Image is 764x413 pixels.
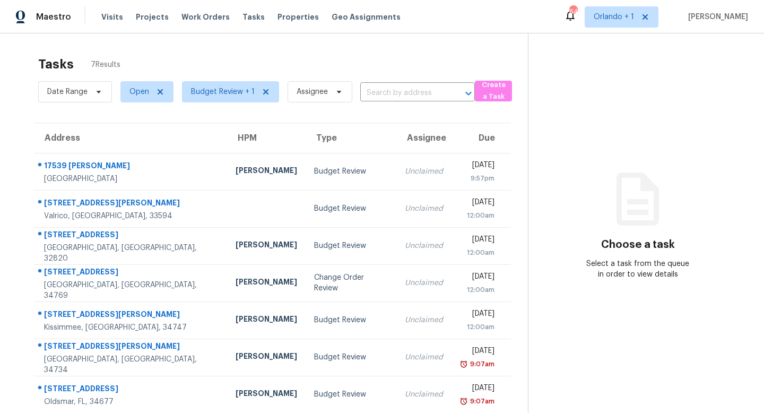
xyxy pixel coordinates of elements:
div: [DATE] [460,308,494,322]
span: Date Range [47,87,88,97]
span: [PERSON_NAME] [684,12,748,22]
div: [DATE] [460,383,494,396]
span: Tasks [242,13,265,21]
span: Maestro [36,12,71,22]
div: [PERSON_NAME] [236,388,297,401]
span: Orlando + 1 [594,12,634,22]
div: [DATE] [460,197,494,210]
div: Unclaimed [405,315,443,325]
th: Due [452,123,511,153]
div: [STREET_ADDRESS] [44,266,219,280]
div: 9:07am [468,396,494,407]
div: Oldsmar, FL, 34677 [44,397,219,407]
div: 17539 [PERSON_NAME] [44,160,219,174]
div: Change Order Review [314,272,388,294]
div: 12:00am [460,322,494,332]
h2: Tasks [38,59,74,70]
span: Projects [136,12,169,22]
span: Open [129,87,149,97]
span: Properties [277,12,319,22]
span: Budget Review + 1 [191,87,255,97]
div: [PERSON_NAME] [236,277,297,290]
div: Kissimmee, [GEOGRAPHIC_DATA], 34747 [44,322,219,333]
div: [STREET_ADDRESS] [44,229,219,243]
div: [PERSON_NAME] [236,314,297,327]
div: [STREET_ADDRESS][PERSON_NAME] [44,341,219,354]
h3: Choose a task [601,239,675,250]
div: [GEOGRAPHIC_DATA], [GEOGRAPHIC_DATA], 32820 [44,243,219,264]
div: 12:00am [460,210,494,221]
div: [PERSON_NAME] [236,165,297,178]
div: Unclaimed [405,166,443,177]
th: Type [306,123,396,153]
span: Assignee [297,87,328,97]
div: [GEOGRAPHIC_DATA], [GEOGRAPHIC_DATA], 34734 [44,354,219,375]
div: [STREET_ADDRESS][PERSON_NAME] [44,197,219,211]
div: [DATE] [460,271,494,285]
th: Address [34,123,227,153]
div: Unclaimed [405,389,443,400]
div: [DATE] [460,160,494,173]
div: [STREET_ADDRESS] [44,383,219,397]
div: Budget Review [314,166,388,177]
div: [DATE] [460,346,494,359]
th: Assignee [396,123,452,153]
div: Unclaimed [405,240,443,251]
div: 9:57pm [460,173,494,184]
input: Search by address [360,85,445,101]
div: [PERSON_NAME] [236,351,297,364]
div: Budget Review [314,389,388,400]
div: Budget Review [314,240,388,251]
button: Create a Task [475,81,512,101]
span: Visits [101,12,123,22]
div: 9:07am [468,359,494,369]
img: Overdue Alarm Icon [459,396,468,407]
div: 12:00am [460,247,494,258]
span: Geo Assignments [332,12,401,22]
div: Unclaimed [405,352,443,363]
th: HPM [227,123,306,153]
div: [DATE] [460,234,494,247]
div: Budget Review [314,203,388,214]
span: Create a Task [480,79,507,104]
div: Budget Review [314,352,388,363]
span: 7 Results [91,59,120,70]
div: Select a task from the queue in order to view details [583,259,692,280]
div: 12:00am [460,285,494,295]
div: Unclaimed [405,203,443,214]
img: Overdue Alarm Icon [459,359,468,369]
div: Budget Review [314,315,388,325]
div: [GEOGRAPHIC_DATA] [44,174,219,184]
span: Work Orders [181,12,230,22]
div: 64 [569,6,577,17]
div: [STREET_ADDRESS][PERSON_NAME] [44,309,219,322]
div: [GEOGRAPHIC_DATA], [GEOGRAPHIC_DATA], 34769 [44,280,219,301]
div: Unclaimed [405,278,443,288]
div: Valrico, [GEOGRAPHIC_DATA], 33594 [44,211,219,221]
button: Open [461,86,476,101]
div: [PERSON_NAME] [236,239,297,253]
